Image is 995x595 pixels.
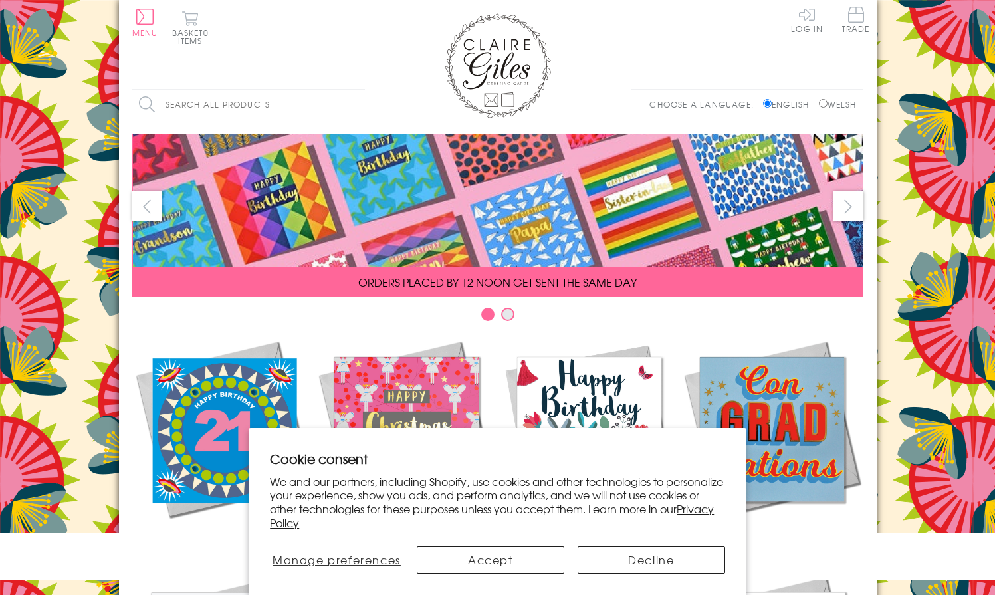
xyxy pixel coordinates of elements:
[273,552,401,568] span: Manage preferences
[681,338,863,546] a: Academic
[132,307,863,328] div: Carousel Pagination
[445,13,551,118] img: Claire Giles Greetings Cards
[132,191,162,221] button: prev
[842,7,870,33] span: Trade
[270,449,725,468] h2: Cookie consent
[842,7,870,35] a: Trade
[649,98,760,110] p: Choose a language:
[270,501,714,531] a: Privacy Policy
[763,98,816,110] label: English
[172,11,209,45] button: Basket0 items
[132,338,315,546] a: New Releases
[833,191,863,221] button: next
[132,90,365,120] input: Search all products
[738,531,806,546] span: Academic
[763,99,772,108] input: English
[498,338,681,546] a: Birthdays
[270,475,725,530] p: We and our partners, including Shopify, use cookies and other technologies to personalize your ex...
[417,546,564,574] button: Accept
[315,338,498,546] a: Christmas
[481,308,495,321] button: Carousel Page 1 (Current Slide)
[132,9,158,37] button: Menu
[352,90,365,120] input: Search
[819,98,857,110] label: Welsh
[270,546,403,574] button: Manage preferences
[791,7,823,33] a: Log In
[578,546,725,574] button: Decline
[132,27,158,39] span: Menu
[819,99,828,108] input: Welsh
[501,308,514,321] button: Carousel Page 2
[179,531,267,546] span: New Releases
[178,27,209,47] span: 0 items
[358,274,637,290] span: ORDERS PLACED BY 12 NOON GET SENT THE SAME DAY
